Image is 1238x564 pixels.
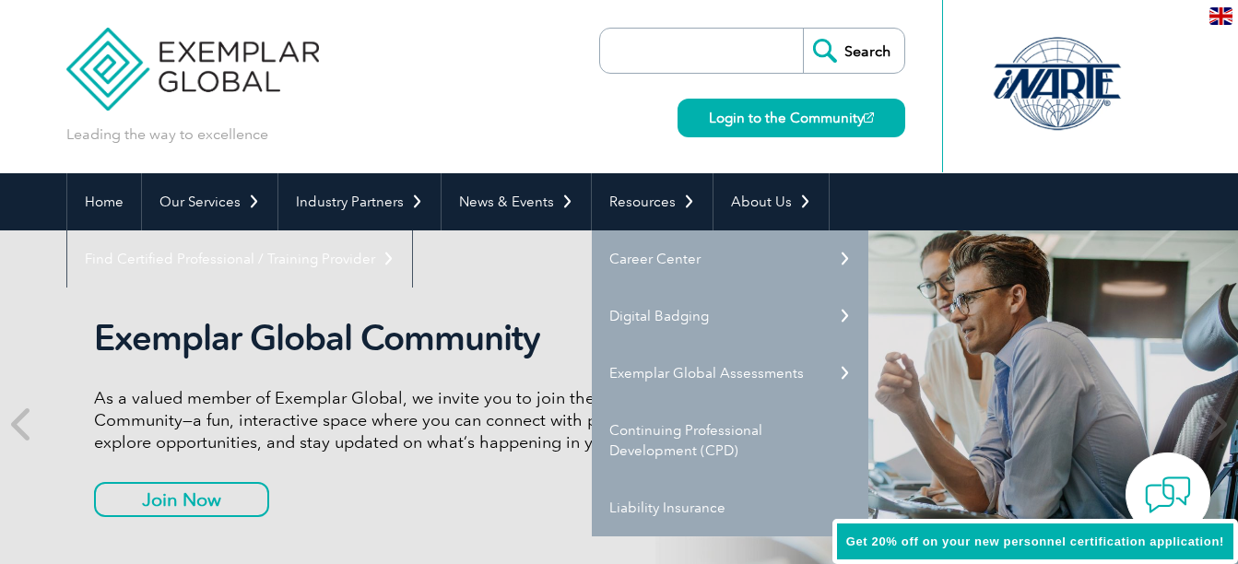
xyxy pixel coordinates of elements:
[592,288,868,345] a: Digital Badging
[592,173,713,230] a: Resources
[713,173,829,230] a: About Us
[803,29,904,73] input: Search
[278,173,441,230] a: Industry Partners
[67,230,412,288] a: Find Certified Professional / Training Provider
[442,173,591,230] a: News & Events
[846,535,1224,548] span: Get 20% off on your new personnel certification application!
[592,479,868,536] a: Liability Insurance
[678,99,905,137] a: Login to the Community
[94,317,785,359] h2: Exemplar Global Community
[66,124,268,145] p: Leading the way to excellence
[592,345,868,402] a: Exemplar Global Assessments
[1145,472,1191,518] img: contact-chat.png
[94,387,785,453] p: As a valued member of Exemplar Global, we invite you to join the Exemplar Global Community—a fun,...
[67,173,141,230] a: Home
[1209,7,1232,25] img: en
[864,112,874,123] img: open_square.png
[592,402,868,479] a: Continuing Professional Development (CPD)
[592,230,868,288] a: Career Center
[94,482,269,517] a: Join Now
[142,173,277,230] a: Our Services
